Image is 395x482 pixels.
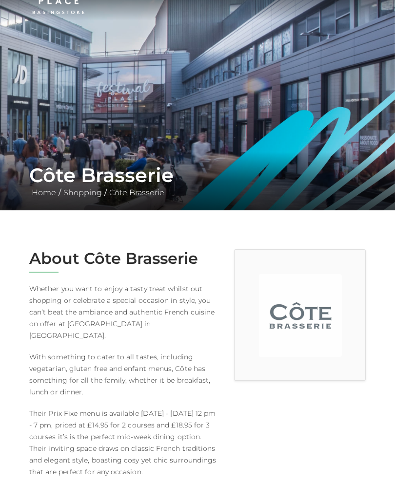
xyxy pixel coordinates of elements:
h1: Côte Brasserie [29,164,366,187]
h2: About Côte Brasserie [29,249,219,268]
div: / / [22,164,373,199]
a: Côte Brasserie [107,188,167,197]
p: With something to cater to all tastes, including vegetarian, gluten free and enfant menus, Côte h... [29,351,219,398]
a: Shopping [61,188,104,197]
p: Their Prix Fixe menu is available [DATE] - [DATE] 12 pm - 7 pm, priced at £14.95 for 2 courses an... [29,408,219,478]
p: Whether you want to enjoy a tasty treat whilst out shopping or celebrate a special occasion in st... [29,283,219,341]
a: Home [29,188,59,197]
